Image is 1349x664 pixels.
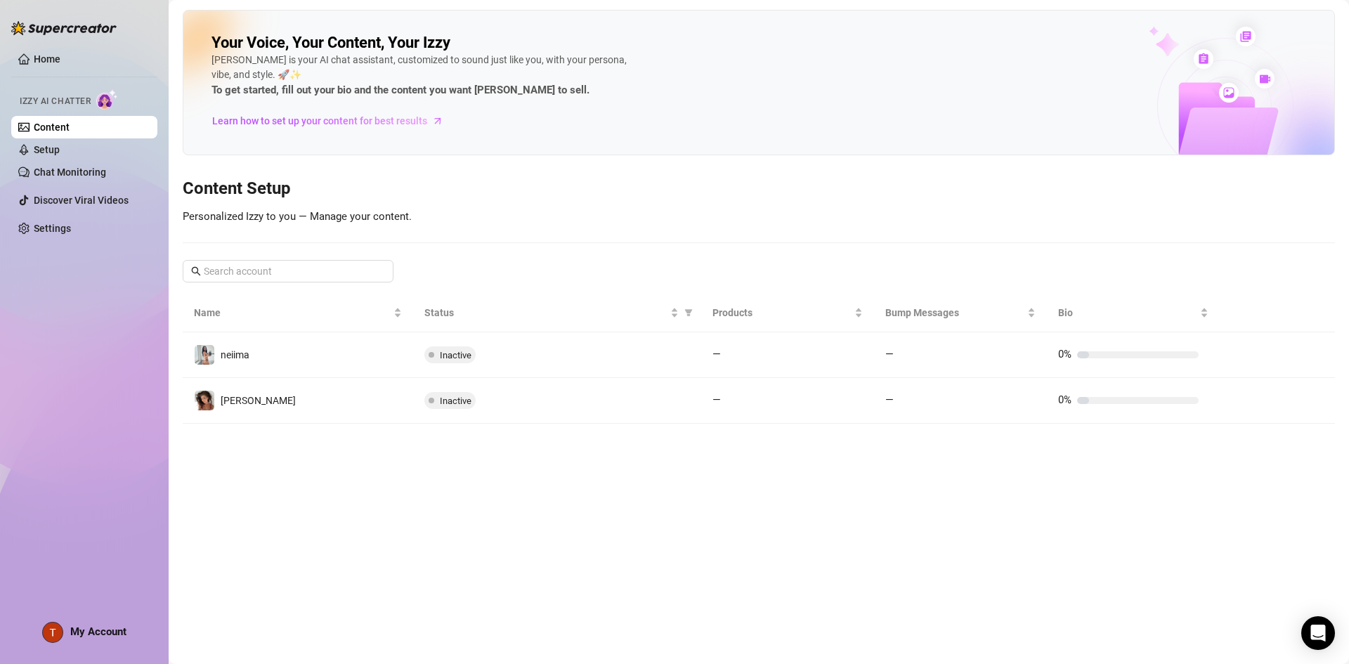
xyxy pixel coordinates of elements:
span: [PERSON_NAME] [221,395,296,406]
span: Inactive [440,350,471,360]
th: Bump Messages [874,294,1047,332]
img: Chloe [195,391,214,410]
span: Name [194,305,391,320]
span: — [885,348,894,360]
a: Content [34,122,70,133]
h3: Content Setup [183,178,1335,200]
span: filter [682,302,696,323]
th: Name [183,294,413,332]
span: Learn how to set up your content for best results [212,113,427,129]
span: search [191,266,201,276]
a: Settings [34,223,71,234]
img: ACg8ocKiJbf7IcZnBHimV8Rr1iV2F45u9UuB1Jvjd5n4GNhZWddNeg=s96-c [43,623,63,642]
span: Bump Messages [885,305,1024,320]
span: neiima [221,349,249,360]
span: — [712,348,721,360]
a: Setup [34,144,60,155]
span: 0% [1058,348,1071,360]
th: Bio [1047,294,1220,332]
a: Home [34,53,60,65]
span: Products [712,305,852,320]
h2: Your Voice, Your Content, Your Izzy [211,33,450,53]
span: My Account [70,625,126,638]
span: Bio [1058,305,1197,320]
strong: To get started, fill out your bio and the content you want [PERSON_NAME] to sell. [211,84,589,96]
div: Open Intercom Messenger [1301,616,1335,650]
span: Personalized Izzy to you — Manage your content. [183,210,412,223]
img: neiima [195,345,214,365]
a: Learn how to set up your content for best results [211,110,454,132]
span: Izzy AI Chatter [20,95,91,108]
span: 0% [1058,393,1071,406]
a: Discover Viral Videos [34,195,129,206]
input: Search account [204,263,374,279]
th: Status [413,294,701,332]
img: AI Chatter [96,89,118,110]
a: Chat Monitoring [34,167,106,178]
img: ai-chatter-content-library-cLFOSyPT.png [1116,11,1334,155]
span: — [712,393,721,406]
span: arrow-right [431,114,445,128]
span: filter [684,308,693,317]
span: — [885,393,894,406]
img: logo-BBDzfeDw.svg [11,21,117,35]
span: Inactive [440,396,471,406]
th: Products [701,294,874,332]
div: [PERSON_NAME] is your AI chat assistant, customized to sound just like you, with your persona, vi... [211,53,633,99]
span: Status [424,305,667,320]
